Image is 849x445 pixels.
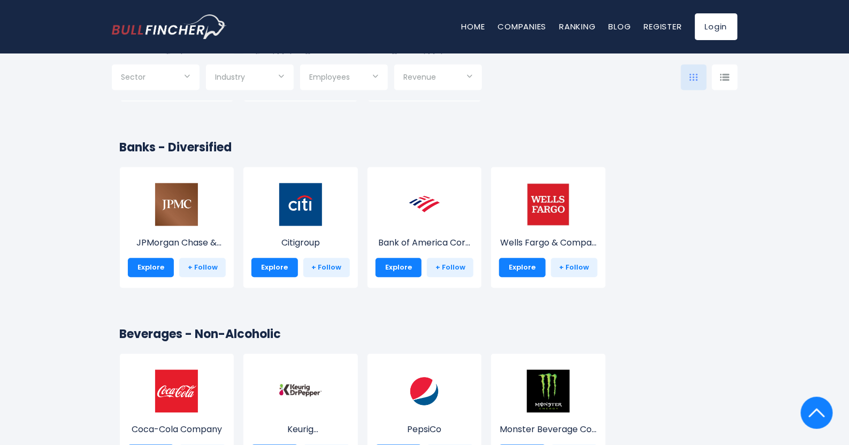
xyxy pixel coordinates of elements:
[499,389,598,436] a: Monster Beverage Co...
[179,258,226,277] a: + Follow
[376,423,474,436] p: PepsiCo
[121,68,190,88] input: Selection
[551,258,598,277] a: + Follow
[499,423,598,436] p: Monster Beverage Corporation
[498,21,547,32] a: Companies
[303,258,350,277] a: + Follow
[121,72,146,82] span: Sector
[251,203,350,249] a: Citigroup
[216,72,246,82] span: Industry
[690,73,698,81] img: icon-comp-grid.svg
[251,423,350,436] p: Keurig Dr Pepper
[404,68,472,88] input: Selection
[376,389,474,436] a: PepsiCo
[427,258,473,277] a: + Follow
[403,183,446,226] img: BAC.png
[251,389,350,436] a: Keurig [PERSON_NAME]
[376,236,474,249] p: Bank of America Corporation
[128,389,226,436] a: Coca-Cola Company
[112,14,227,39] a: Go to homepage
[499,236,598,249] p: Wells Fargo & Company
[128,203,226,249] a: JPMorgan Chase & Co...
[120,139,730,156] h2: Banks - Diversified
[527,370,570,412] img: MNST.png
[279,370,322,412] img: KDP.png
[404,72,437,82] span: Revenue
[527,183,570,226] img: WFC.jpeg
[128,236,226,249] p: JPMorgan Chase & Co.
[499,203,598,249] a: Wells Fargo & Compa...
[560,21,596,32] a: Ranking
[462,21,485,32] a: Home
[720,73,730,81] img: icon-comp-list-view.svg
[310,68,378,88] input: Selection
[609,21,631,32] a: Blog
[279,183,322,226] img: C.png
[644,21,682,32] a: Register
[403,370,446,412] img: PEP.png
[155,370,198,412] img: KO.png
[376,203,474,249] a: Bank of America Cor...
[128,258,174,277] a: Explore
[376,258,422,277] a: Explore
[695,13,738,40] a: Login
[251,258,298,277] a: Explore
[128,423,226,436] p: Coca-Cola Company
[120,325,730,343] h2: Beverages - Non-Alcoholic
[251,236,350,249] p: Citigroup
[499,258,546,277] a: Explore
[155,183,198,226] img: JPM.png
[112,14,227,39] img: bullfincher logo
[310,72,350,82] span: Employees
[216,68,284,88] input: Selection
